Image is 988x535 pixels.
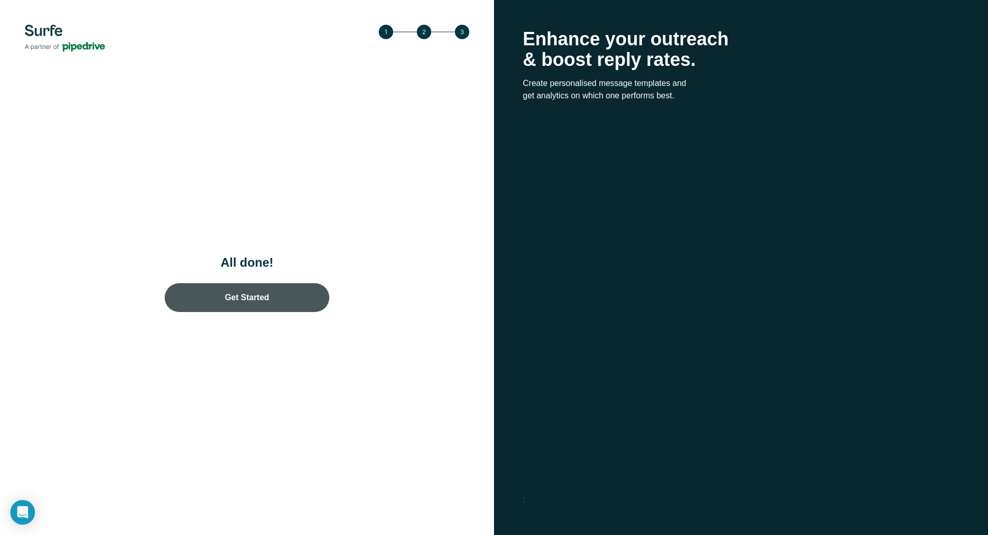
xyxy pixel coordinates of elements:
[523,29,959,49] p: Enhance your outreach
[523,77,959,90] p: Create personalised message templates and
[523,49,959,70] p: & boost reply rates.
[165,283,329,312] a: Get Started
[576,198,906,399] iframe: YouTube video player
[25,25,105,51] img: Surfe's logo
[379,25,469,39] img: Step 3
[144,254,350,271] h1: All done!
[523,90,959,102] p: get analytics on which one performs best.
